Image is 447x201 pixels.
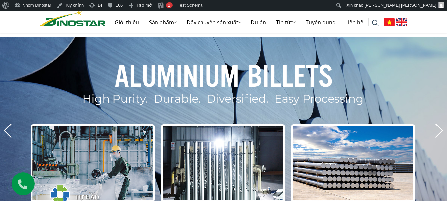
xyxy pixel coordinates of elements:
a: Dây chuyền sản xuất [182,12,246,33]
span: [PERSON_NAME] [PERSON_NAME] [365,3,436,8]
a: Tin tức [271,12,301,33]
img: Nhôm Dinostar [40,10,106,26]
div: Next slide [435,124,444,138]
a: Tuyển dụng [301,12,340,33]
img: Tiếng Việt [384,18,395,26]
a: Giới thiệu [110,12,144,33]
a: Nhôm Dinostar [40,8,106,26]
img: English [396,18,407,26]
span: 1 [168,3,170,8]
img: search [372,20,379,26]
a: Dự án [246,12,271,33]
a: Liên hệ [340,12,368,33]
a: Sản phẩm [144,12,182,33]
div: Previous slide [3,124,12,138]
